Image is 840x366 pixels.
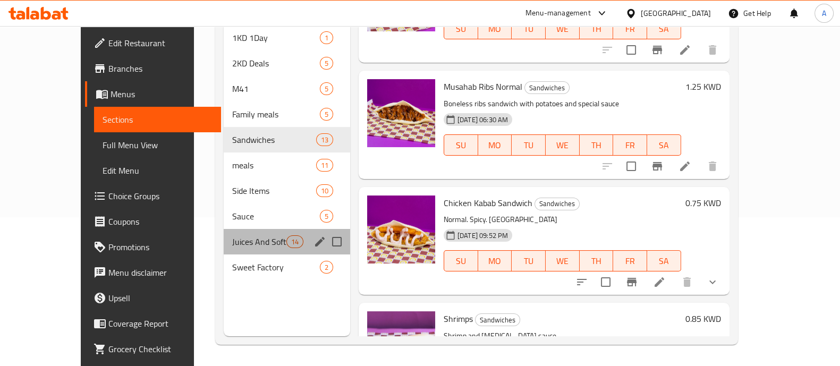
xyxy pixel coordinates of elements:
[444,79,522,95] span: Musahab Ribs Normal
[525,82,569,94] span: Sandwiches
[320,210,333,223] div: items
[685,79,721,94] h6: 1.25 KWD
[516,138,541,153] span: TU
[617,21,643,37] span: FR
[224,50,350,76] div: 2KD Deals5
[232,31,320,44] span: 1KD 1Day
[85,285,221,311] a: Upsell
[444,311,473,327] span: Shrimps
[85,56,221,81] a: Branches
[685,195,721,210] h6: 0.75 KWD
[550,21,575,37] span: WE
[512,250,546,271] button: TU
[85,260,221,285] a: Menu disclaimer
[320,57,333,70] div: items
[108,241,213,253] span: Promotions
[641,7,711,19] div: [GEOGRAPHIC_DATA]
[94,132,221,158] a: Full Menu View
[312,234,328,250] button: edit
[613,250,647,271] button: FR
[651,138,677,153] span: SA
[320,108,333,121] div: items
[478,250,512,271] button: MO
[224,229,350,254] div: Juices And Soft Drinks14edit
[108,317,213,330] span: Coverage Report
[108,343,213,355] span: Grocery Checklist
[232,82,320,95] div: M41
[453,231,512,241] span: [DATE] 09:52 PM
[647,18,681,39] button: SA
[232,261,320,274] span: Sweet Factory
[108,62,213,75] span: Branches
[546,250,580,271] button: WE
[232,210,320,223] div: Sauce
[320,261,333,274] div: items
[232,235,286,248] span: Juices And Soft Drinks
[613,18,647,39] button: FR
[85,209,221,234] a: Coupons
[444,250,478,271] button: SU
[367,79,435,147] img: Musahab Ribs Normal
[685,311,721,326] h6: 0.85 KWD
[546,18,580,39] button: WE
[320,211,333,222] span: 5
[444,213,681,226] p: Normal. Spicy. [GEOGRAPHIC_DATA]
[448,253,474,269] span: SU
[617,253,643,269] span: FR
[644,154,670,179] button: Branch-specific-item
[232,133,316,146] span: Sandwiches
[85,311,221,336] a: Coverage Report
[647,134,681,156] button: SA
[700,154,725,179] button: delete
[108,190,213,202] span: Choice Groups
[317,186,333,196] span: 10
[619,269,644,295] button: Branch-specific-item
[524,81,570,94] div: Sandwiches
[444,97,681,110] p: Boneless ribs sandwich with potatoes and special sauce
[320,84,333,94] span: 5
[108,215,213,228] span: Coupons
[317,160,333,171] span: 11
[224,152,350,178] div: meals11
[444,195,532,211] span: Chicken Kabab Sandwich
[535,198,579,210] span: Sandwiches
[700,37,725,63] button: delete
[94,158,221,183] a: Edit Menu
[224,178,350,203] div: Side Items10
[678,44,691,56] a: Edit menu item
[224,254,350,280] div: Sweet Factory2
[512,134,546,156] button: TU
[448,21,474,37] span: SU
[317,135,333,145] span: 13
[569,269,595,295] button: sort-choices
[316,133,333,146] div: items
[580,250,614,271] button: TH
[85,81,221,107] a: Menus
[482,21,508,37] span: MO
[320,58,333,69] span: 5
[651,253,677,269] span: SA
[320,31,333,44] div: items
[320,262,333,273] span: 2
[584,138,609,153] span: TH
[534,198,580,210] div: Sandwiches
[85,30,221,56] a: Edit Restaurant
[478,18,512,39] button: MO
[584,253,609,269] span: TH
[620,155,642,177] span: Select to update
[822,7,826,19] span: A
[85,183,221,209] a: Choice Groups
[111,88,213,100] span: Menus
[367,195,435,263] img: Chicken Kabab Sandwich
[320,82,333,95] div: items
[653,276,666,288] a: Edit menu item
[232,184,316,197] span: Side Items
[644,37,670,63] button: Branch-specific-item
[94,107,221,132] a: Sections
[595,271,617,293] span: Select to update
[550,253,575,269] span: WE
[224,203,350,229] div: Sauce5
[525,7,591,20] div: Menu-management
